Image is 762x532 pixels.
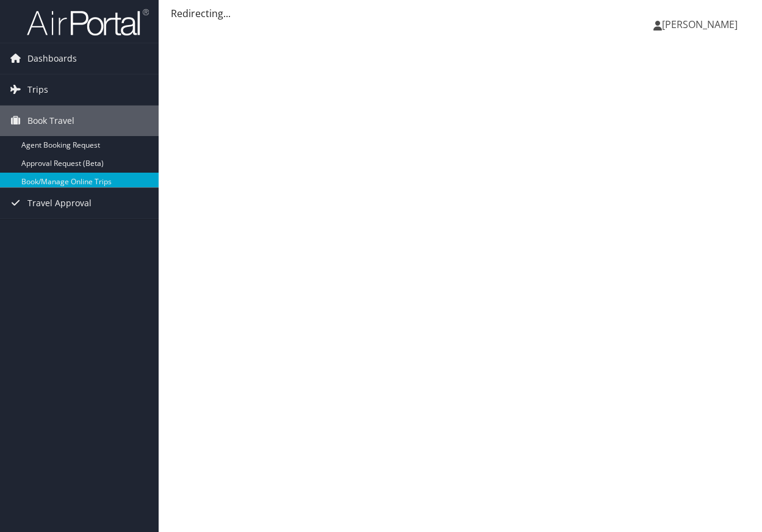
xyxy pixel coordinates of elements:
[27,188,92,218] span: Travel Approval
[171,6,750,21] div: Redirecting...
[27,74,48,105] span: Trips
[653,6,750,43] a: [PERSON_NAME]
[27,106,74,136] span: Book Travel
[27,8,149,37] img: airportal-logo.png
[27,43,77,74] span: Dashboards
[662,18,738,31] span: [PERSON_NAME]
